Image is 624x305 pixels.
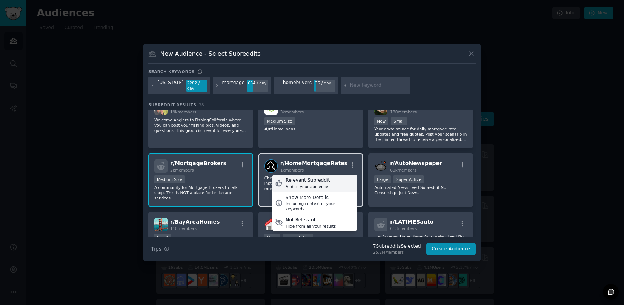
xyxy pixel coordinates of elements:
div: Not Relevant [286,217,336,224]
span: 38 [199,103,204,107]
h3: Search keywords [148,69,195,74]
div: mortgage [222,80,244,92]
div: Medium Size [154,175,185,183]
div: Huge [264,234,280,242]
span: 1k members [280,168,304,172]
div: Hide from all your results [286,224,336,229]
input: New Keyword [350,82,407,89]
p: Welcome Anglers to FishingCalifornia where you can post your fishing pics, videos, and questions.... [154,117,247,133]
div: Large [374,175,391,183]
span: 613 members [390,226,417,231]
span: 180 members [390,110,417,114]
span: r/ HomeMortgageRates [280,160,347,166]
span: r/ AutoNewspaper [390,160,442,166]
div: homebuyers [283,80,312,92]
img: HousingUK [264,218,278,231]
div: New [374,117,388,125]
span: 118 members [170,226,197,231]
img: AutoNewspaper [374,159,387,173]
div: 2282 / day [186,80,207,92]
button: Create Audience [426,243,476,256]
span: 60k members [390,168,416,172]
span: r/ MortgageBrokers [170,160,226,166]
button: Tips [148,242,172,256]
div: Add to your audience [286,184,330,189]
div: Super Active [283,234,313,242]
p: Los Angeles Times News Automated Feed No Censorship, Just News. [374,234,467,244]
span: 3k members [280,110,304,114]
span: r/ BayAreaHomes [170,219,220,225]
div: Small [391,117,407,125]
h3: New Audience - Select Subreddits [160,50,261,58]
div: [US_STATE] [158,80,184,92]
div: 35 / day [314,80,335,86]
span: r/ LATIMESauto [390,219,433,225]
img: BayAreaHomes [154,218,168,231]
img: HomeMortgageRates [264,159,278,173]
div: Including context of your keywords [286,201,354,212]
p: Automated News Feed Subreddit No Censorship, Just News. [374,185,467,195]
p: #/r/HomeLoans [264,126,357,132]
span: Subreddit Results [148,102,196,107]
span: 2k members [170,168,194,172]
p: Your go-to source for daily mortgage rate updates and free quotes. Post your scenario in the pinn... [374,126,467,142]
div: Relevant Subreddit [286,177,330,184]
p: Check customized, real-time mortgage rates instantly. In the [GEOGRAPHIC_DATA], mortgage rates do... [264,175,357,191]
div: Show More Details [286,195,354,201]
div: 654 / day [247,80,268,86]
div: Super Active [393,175,424,183]
div: Small [154,234,171,242]
div: 25.2M Members [373,250,421,255]
div: 7 Subreddit s Selected [373,243,421,250]
p: A community for Mortgage Brokers to talk shop. This is NOT a place for brokerage services. [154,185,247,201]
span: Tips [151,245,161,253]
span: 19k members [170,110,196,114]
div: Medium Size [264,117,295,125]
